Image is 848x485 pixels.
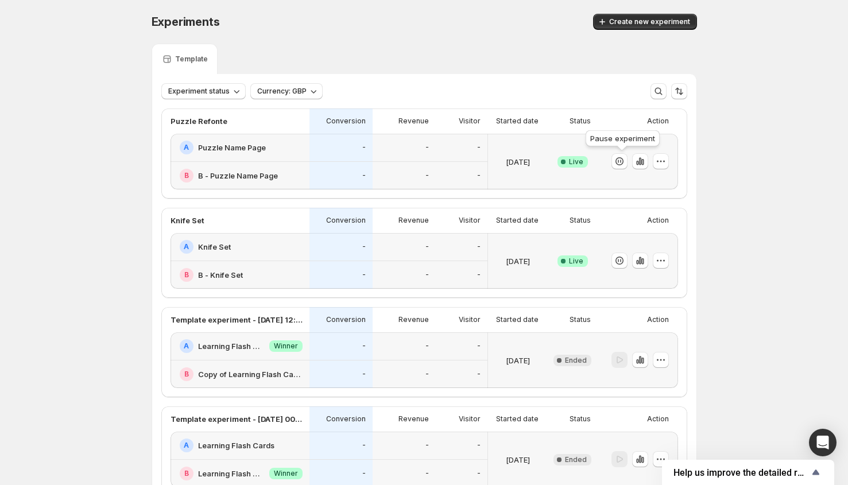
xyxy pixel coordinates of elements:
[198,440,274,451] h2: Learning Flash Cards
[570,216,591,225] p: Status
[362,242,366,251] p: -
[671,83,687,99] button: Sort the results
[425,242,429,251] p: -
[425,171,429,180] p: -
[326,117,366,126] p: Conversion
[647,414,669,424] p: Action
[184,143,189,152] h2: A
[398,117,429,126] p: Revenue
[569,157,583,166] span: Live
[184,370,189,379] h2: B
[425,441,429,450] p: -
[425,469,429,478] p: -
[274,342,298,351] span: Winner
[362,370,366,379] p: -
[198,142,266,153] h2: Puzzle Name Page
[565,455,587,464] span: Ended
[477,143,481,152] p: -
[647,216,669,225] p: Action
[198,170,278,181] h2: B - Puzzle Name Page
[425,270,429,280] p: -
[171,314,303,325] p: Template experiment - [DATE] 12:05:52
[425,143,429,152] p: -
[152,15,220,29] span: Experiments
[175,55,208,64] p: Template
[184,270,189,280] h2: B
[198,340,265,352] h2: Learning Flash Cards
[184,242,189,251] h2: A
[362,270,366,280] p: -
[198,269,243,281] h2: B - Knife Set
[326,216,366,225] p: Conversion
[506,255,530,267] p: [DATE]
[362,469,366,478] p: -
[673,465,823,479] button: Show survey - Help us improve the detailed report for A/B campaigns
[425,370,429,379] p: -
[477,171,481,180] p: -
[362,143,366,152] p: -
[168,87,230,96] span: Experiment status
[477,342,481,351] p: -
[184,441,189,450] h2: A
[477,242,481,251] p: -
[184,171,189,180] h2: B
[398,315,429,324] p: Revenue
[570,117,591,126] p: Status
[570,414,591,424] p: Status
[459,117,481,126] p: Visitor
[198,368,303,380] h2: Copy of Learning Flash Cards
[326,414,366,424] p: Conversion
[647,315,669,324] p: Action
[274,469,298,478] span: Winner
[609,17,690,26] span: Create new experiment
[326,315,366,324] p: Conversion
[250,83,323,99] button: Currency: GBP
[477,441,481,450] p: -
[171,115,227,127] p: Puzzle Refonte
[477,370,481,379] p: -
[362,171,366,180] p: -
[161,83,246,99] button: Experiment status
[198,468,265,479] h2: Learning Flash Cards - B
[398,216,429,225] p: Revenue
[496,216,539,225] p: Started date
[809,429,837,456] div: Open Intercom Messenger
[477,270,481,280] p: -
[459,315,481,324] p: Visitor
[459,414,481,424] p: Visitor
[362,342,366,351] p: -
[477,469,481,478] p: -
[570,315,591,324] p: Status
[593,14,697,30] button: Create new experiment
[496,414,539,424] p: Started date
[257,87,307,96] span: Currency: GBP
[184,342,189,351] h2: A
[565,356,587,365] span: Ended
[425,342,429,351] p: -
[506,355,530,366] p: [DATE]
[184,469,189,478] h2: B
[398,414,429,424] p: Revenue
[171,215,204,226] p: Knife Set
[506,156,530,168] p: [DATE]
[171,413,303,425] p: Template experiment - [DATE] 00:48:30
[673,467,809,478] span: Help us improve the detailed report for A/B campaigns
[506,454,530,465] p: [DATE]
[362,441,366,450] p: -
[647,117,669,126] p: Action
[496,117,539,126] p: Started date
[569,257,583,266] span: Live
[198,241,231,253] h2: Knife Set
[459,216,481,225] p: Visitor
[496,315,539,324] p: Started date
